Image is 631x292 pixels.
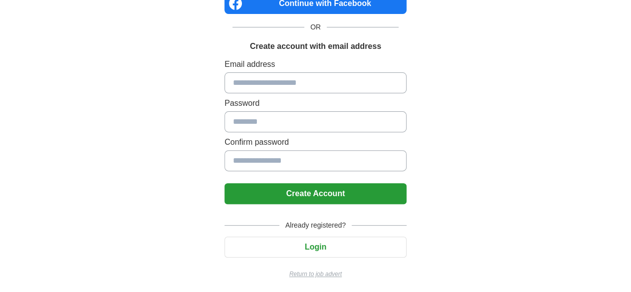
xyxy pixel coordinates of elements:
a: Login [224,243,407,251]
span: OR [304,22,327,32]
button: Login [224,237,407,258]
span: Already registered? [279,220,352,231]
a: Return to job advert [224,270,407,279]
label: Confirm password [224,136,407,148]
label: Password [224,97,407,109]
label: Email address [224,58,407,70]
h1: Create account with email address [250,40,381,52]
button: Create Account [224,183,407,204]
